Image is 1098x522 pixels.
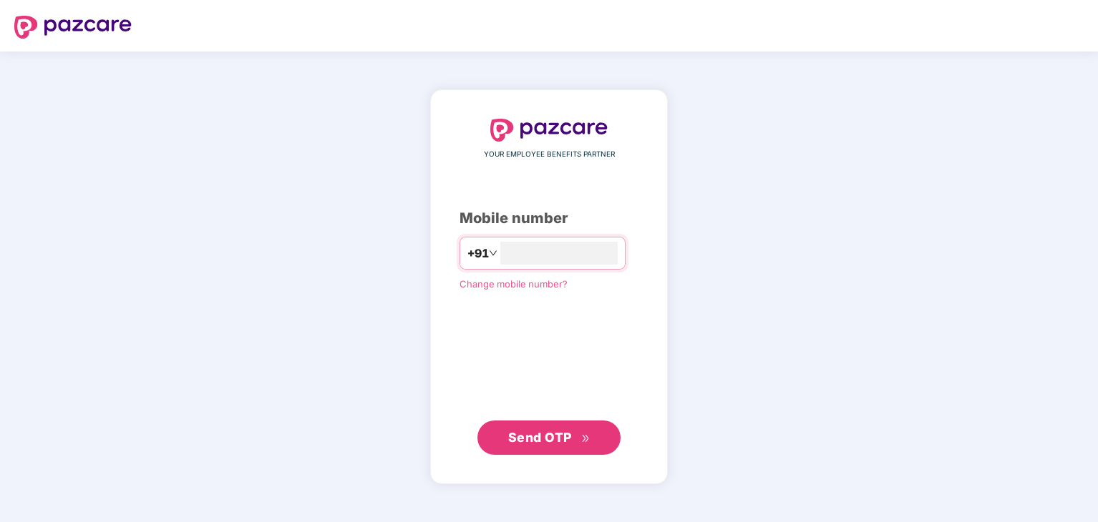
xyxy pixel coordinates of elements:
[460,207,638,230] div: Mobile number
[14,16,132,39] img: logo
[581,434,591,443] span: double-right
[467,245,489,262] span: +91
[508,430,572,445] span: Send OTP
[484,149,615,160] span: YOUR EMPLOYEE BENEFITS PARTNER
[477,420,621,455] button: Send OTPdouble-right
[489,249,497,257] span: down
[490,119,608,142] img: logo
[460,278,568,290] a: Change mobile number?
